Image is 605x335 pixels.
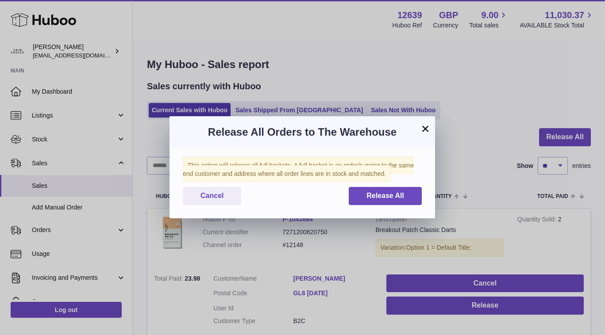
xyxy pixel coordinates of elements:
button: Release All [349,187,422,205]
h3: Release All Orders to The Warehouse [183,125,422,139]
span: Release All [366,192,404,199]
span: Cancel [200,192,224,199]
button: Cancel [183,187,241,205]
button: × [420,123,431,134]
span: This action will release all full baskets. A full basket is an order/s going to the same end cust... [183,157,414,182]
